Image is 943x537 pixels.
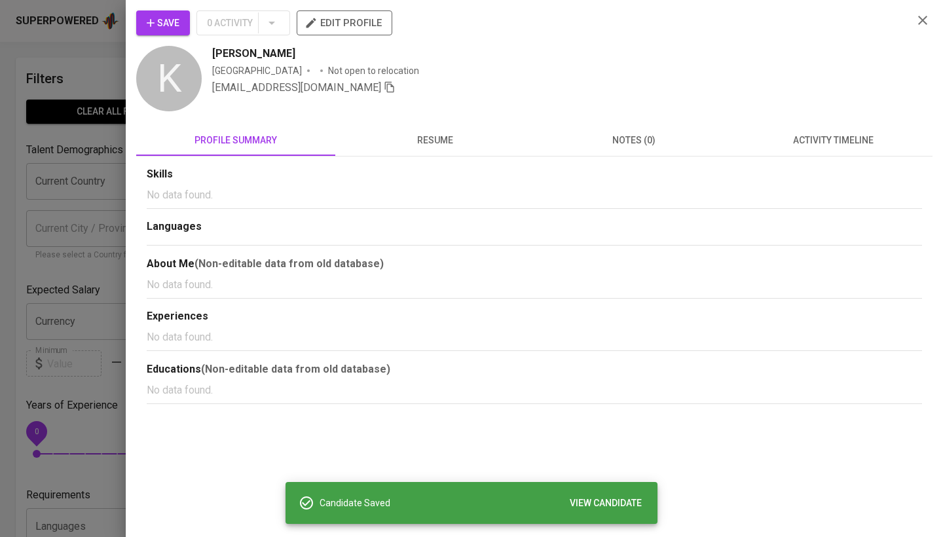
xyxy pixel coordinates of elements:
[297,10,392,35] button: edit profile
[542,132,726,149] span: notes (0)
[147,167,922,182] div: Skills
[136,46,202,111] div: K
[570,495,642,511] span: VIEW CANDIDATE
[147,219,922,234] div: Languages
[147,15,179,31] span: Save
[201,363,390,375] b: (Non-editable data from old database)
[212,81,381,94] span: [EMAIL_ADDRESS][DOMAIN_NAME]
[741,132,925,149] span: activity timeline
[320,491,647,515] div: Candidate Saved
[147,361,922,377] div: Educations
[328,64,419,77] p: Not open to relocation
[307,14,382,31] span: edit profile
[147,309,922,324] div: Experiences
[147,277,922,293] p: No data found.
[212,46,295,62] span: [PERSON_NAME]
[136,10,190,35] button: Save
[194,257,384,270] b: (Non-editable data from old database)
[144,132,327,149] span: profile summary
[147,187,922,203] p: No data found.
[212,64,302,77] div: [GEOGRAPHIC_DATA]
[147,329,922,345] p: No data found.
[297,17,392,28] a: edit profile
[147,256,922,272] div: About Me
[147,382,922,398] p: No data found.
[343,132,527,149] span: resume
